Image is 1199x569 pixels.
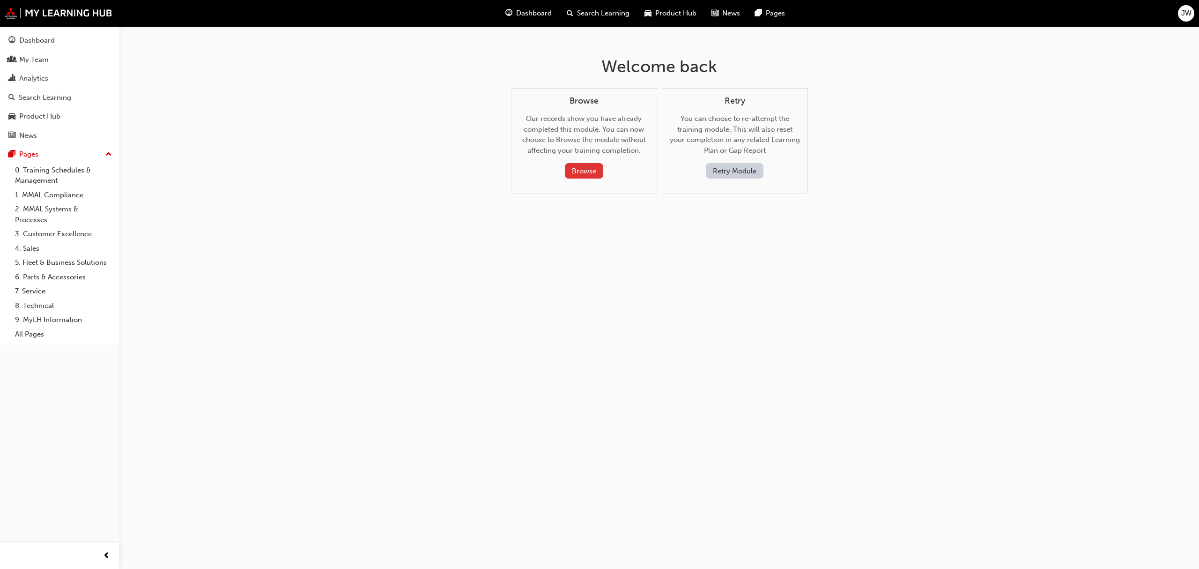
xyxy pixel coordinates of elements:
[748,4,792,23] a: pages-iconPages
[8,112,15,121] span: car-icon
[11,270,116,284] a: 6. Parts & Accessories
[670,96,800,179] div: You can choose to re-attempt the training module. This will also reset your completion in any rel...
[19,130,37,141] div: News
[4,70,116,87] a: Analytics
[19,73,48,84] div: Analytics
[644,7,651,19] span: car-icon
[8,75,15,83] span: chart-icon
[498,4,559,23] a: guage-iconDashboard
[519,96,649,179] div: Our records show you have already completed this module. You can now choose to Browse the module ...
[706,163,763,179] button: Retry Module
[4,51,116,68] a: My Team
[567,7,573,19] span: search-icon
[516,8,552,19] span: Dashboard
[11,241,116,256] a: 4. Sales
[755,7,762,19] span: pages-icon
[4,30,116,146] button: DashboardMy TeamAnalyticsSearch LearningProduct HubNews
[722,8,740,19] span: News
[670,96,800,106] h4: Retry
[19,54,49,65] div: My Team
[4,146,116,163] button: Pages
[19,111,60,122] div: Product Hub
[8,56,15,64] span: people-icon
[19,149,38,160] div: Pages
[11,188,116,202] a: 1. MMAL Compliance
[8,132,15,140] span: news-icon
[637,4,704,23] a: car-iconProduct Hub
[1178,5,1194,22] button: JW
[5,7,112,19] img: mmal
[11,163,116,188] a: 0. Training Schedules & Management
[11,299,116,313] a: 8. Technical
[4,127,116,144] a: News
[8,150,15,159] span: pages-icon
[565,163,603,179] button: Browse
[577,8,629,19] span: Search Learning
[711,7,718,19] span: news-icon
[4,32,116,49] a: Dashboard
[559,4,637,23] a: search-iconSearch Learning
[11,313,116,327] a: 9. MyLH Information
[11,255,116,270] a: 5. Fleet & Business Solutions
[505,7,512,19] span: guage-icon
[19,35,55,46] div: Dashboard
[105,149,112,161] span: up-icon
[8,37,15,45] span: guage-icon
[766,8,785,19] span: Pages
[4,89,116,106] a: Search Learning
[11,327,116,342] a: All Pages
[4,108,116,125] a: Product Hub
[11,227,116,241] a: 3. Customer Excellence
[11,202,116,227] a: 2. MMAL Systems & Processes
[8,94,15,102] span: search-icon
[11,284,116,299] a: 7. Service
[704,4,748,23] a: news-iconNews
[519,96,649,106] h4: Browse
[655,8,696,19] span: Product Hub
[19,92,71,103] div: Search Learning
[103,550,110,562] span: prev-icon
[1181,8,1192,19] span: JW
[511,56,808,77] h1: Welcome back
